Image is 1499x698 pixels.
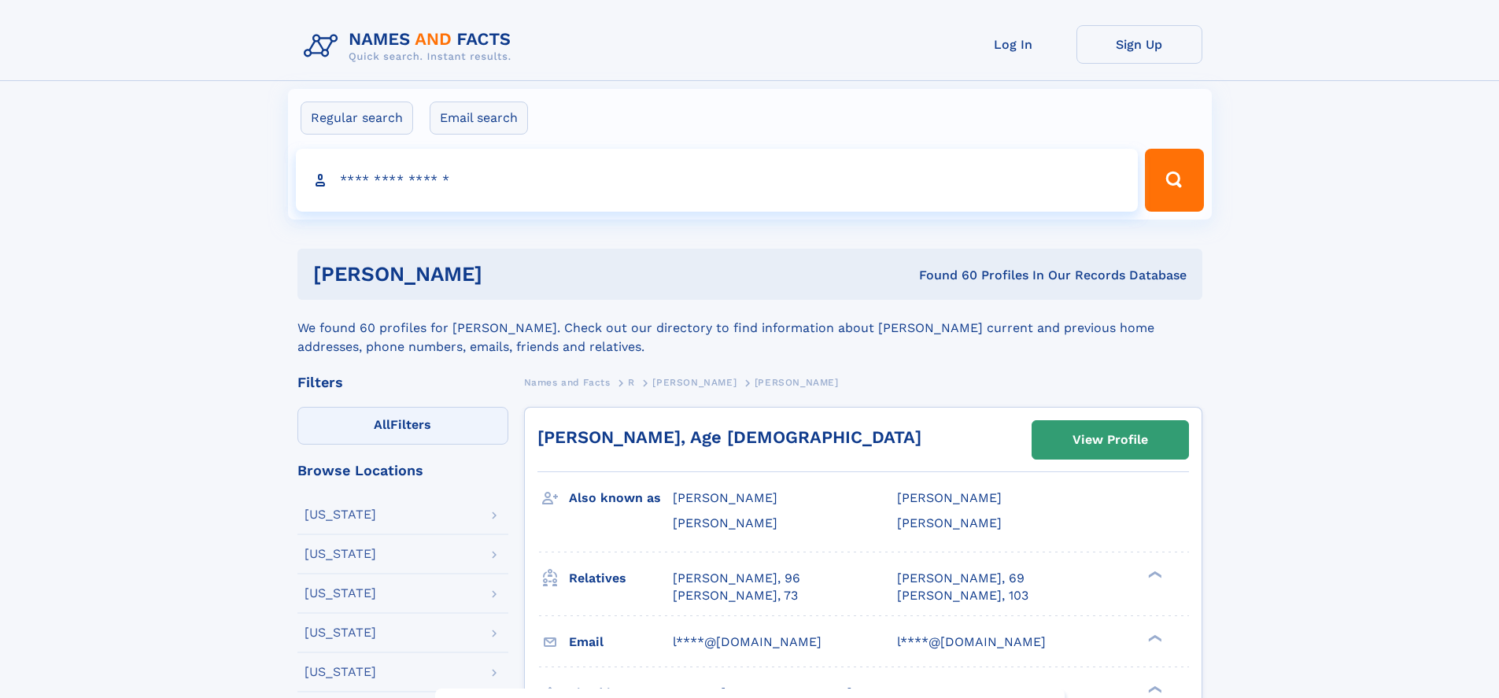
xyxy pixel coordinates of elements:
div: Filters [297,375,508,390]
div: ❯ [1144,569,1163,579]
h3: Email [569,629,673,656]
a: [PERSON_NAME], Age [DEMOGRAPHIC_DATA] [537,427,921,447]
div: [US_STATE] [305,626,376,639]
button: Search Button [1145,149,1203,212]
a: R [628,372,635,392]
div: [US_STATE] [305,587,376,600]
span: [PERSON_NAME] [897,490,1002,505]
input: search input [296,149,1139,212]
div: [US_STATE] [305,508,376,521]
h3: Relatives [569,565,673,592]
h1: [PERSON_NAME] [313,264,701,284]
label: Email search [430,102,528,135]
a: Log In [951,25,1076,64]
a: [PERSON_NAME], 103 [897,587,1028,604]
span: [PERSON_NAME] [673,490,777,505]
label: Filters [297,407,508,445]
a: [PERSON_NAME], 96 [673,570,800,587]
span: All [374,417,390,432]
div: Found 60 Profiles In Our Records Database [700,267,1187,284]
div: View Profile [1073,422,1148,458]
h3: Also known as [569,485,673,511]
div: [US_STATE] [305,548,376,560]
a: Names and Facts [524,372,611,392]
div: We found 60 profiles for [PERSON_NAME]. Check out our directory to find information about [PERSON... [297,300,1202,356]
div: ❯ [1144,684,1163,694]
img: Logo Names and Facts [297,25,524,68]
a: [PERSON_NAME], 73 [673,587,798,604]
label: Regular search [301,102,413,135]
span: [PERSON_NAME] [897,515,1002,530]
span: [PERSON_NAME] [652,377,737,388]
a: [PERSON_NAME] [652,372,737,392]
div: Browse Locations [297,463,508,478]
span: [PERSON_NAME] [673,515,777,530]
div: [US_STATE] [305,666,376,678]
span: [PERSON_NAME] [755,377,839,388]
div: ❯ [1144,633,1163,643]
a: [PERSON_NAME], 69 [897,570,1025,587]
a: View Profile [1032,421,1188,459]
span: R [628,377,635,388]
a: Sign Up [1076,25,1202,64]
